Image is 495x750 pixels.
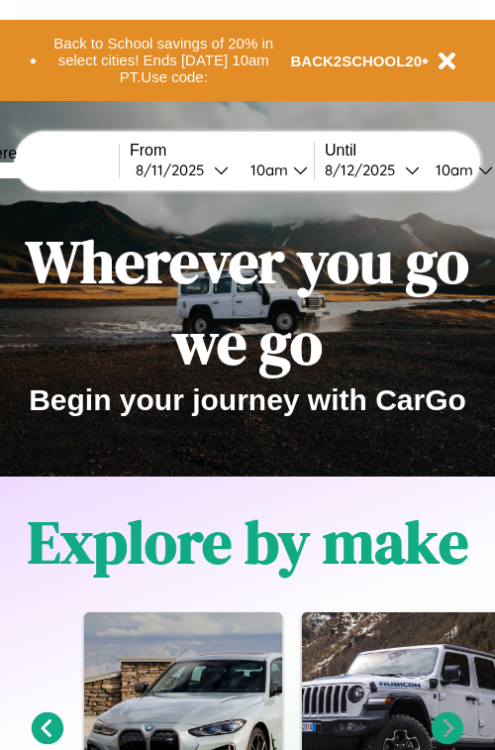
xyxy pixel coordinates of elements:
label: From [130,142,314,160]
div: 10am [241,161,293,179]
b: BACK2SCHOOL20 [291,53,423,69]
div: 8 / 11 / 2025 [136,161,214,179]
button: 10am [235,160,314,180]
button: 8/11/2025 [130,160,235,180]
h1: Explore by make [28,501,468,583]
div: 10am [426,161,478,179]
div: 8 / 12 / 2025 [325,161,405,179]
button: Back to School savings of 20% in select cities! Ends [DATE] 10am PT.Use code: [37,30,291,91]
